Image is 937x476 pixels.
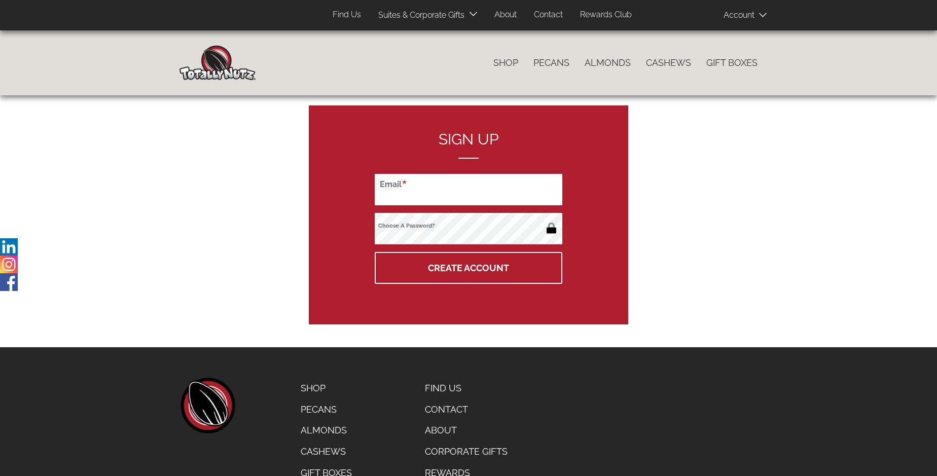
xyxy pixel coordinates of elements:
img: Home [179,46,256,80]
a: Shop [293,378,359,399]
a: Gift Boxes [699,52,765,74]
a: Suites & Corporate Gifts [371,6,467,25]
a: Corporate Gifts [417,441,517,462]
a: Find Us [325,5,369,25]
a: Find Us [417,378,517,399]
input: Email [375,174,562,205]
a: Pecans [293,399,359,420]
a: home [179,378,235,433]
a: Almonds [577,52,638,74]
a: About [487,5,524,25]
a: Contact [417,399,517,420]
a: Shop [486,52,526,74]
a: Contact [526,5,570,25]
a: About [417,420,517,441]
a: Cashews [638,52,699,74]
h2: Sign up [375,131,562,159]
a: Cashews [293,441,359,462]
button: Create Account [375,252,562,284]
a: Pecans [526,52,577,74]
a: Almonds [293,420,359,441]
a: Rewards Club [572,5,639,25]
